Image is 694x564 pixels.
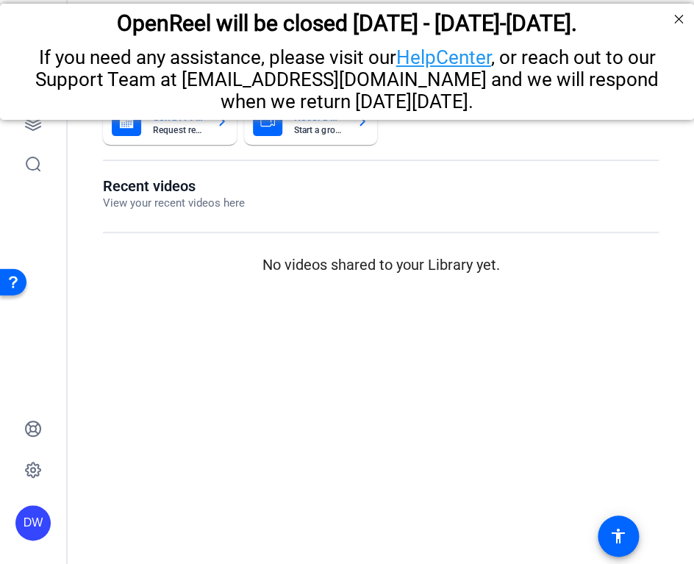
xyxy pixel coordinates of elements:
[35,43,659,109] span: If you need any assistance, please visit our , or reach out to our Support Team at [EMAIL_ADDRESS...
[294,126,346,135] mat-card-subtitle: Start a group recording session
[103,98,237,145] button: Send A Video RequestRequest recordings from anyone, anywhereENTERPRISE
[609,527,627,545] mat-icon: accessibility
[244,98,378,145] button: Record With OthersStart a group recording sessionENTERPRISE
[103,195,245,212] p: View your recent videos here
[103,254,659,276] p: No videos shared to your Library yet.
[103,177,245,195] h1: Recent videos
[18,7,676,32] div: OpenReel will be closed [DATE] - [DATE]-[DATE].
[15,505,51,540] div: DW
[396,43,491,65] a: HelpCenter
[153,126,204,135] mat-card-subtitle: Request recordings from anyone, anywhere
